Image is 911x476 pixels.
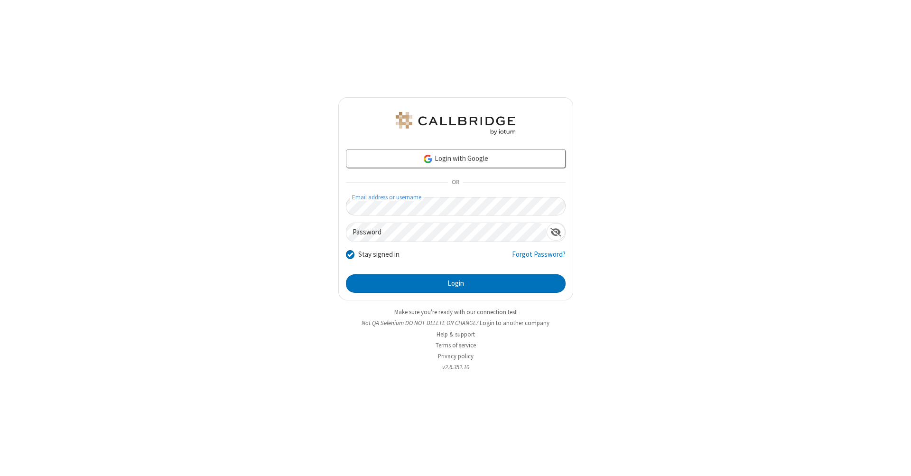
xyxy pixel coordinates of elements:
a: Make sure you're ready with our connection test [394,308,517,316]
li: v2.6.352.10 [338,363,573,372]
img: QA Selenium DO NOT DELETE OR CHANGE [394,112,517,135]
div: Show password [547,223,565,241]
iframe: Chat [887,451,904,469]
a: Terms of service [436,341,476,349]
li: Not QA Selenium DO NOT DELETE OR CHANGE? [338,318,573,327]
a: Privacy policy [438,352,474,360]
span: OR [448,176,463,189]
a: Help & support [437,330,475,338]
a: Forgot Password? [512,249,566,267]
a: Login with Google [346,149,566,168]
input: Email address or username [346,197,566,215]
button: Login to another company [480,318,549,327]
img: google-icon.png [423,154,433,164]
label: Stay signed in [358,249,400,260]
input: Password [346,223,547,242]
button: Login [346,274,566,293]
